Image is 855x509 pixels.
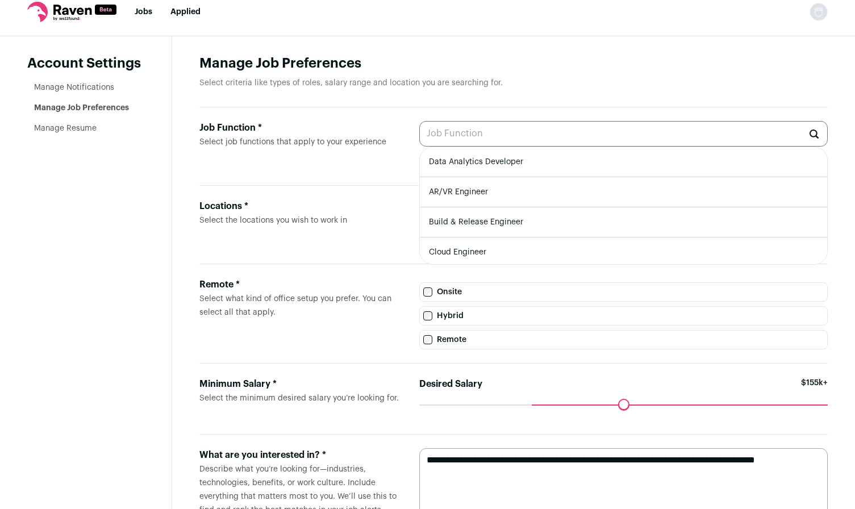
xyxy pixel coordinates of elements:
li: AR/VR Engineer [420,177,827,207]
input: Onsite [423,287,432,297]
div: What are you interested in? * [199,448,401,462]
img: nopic.png [810,3,828,21]
p: Select criteria like types of roles, salary range and location you are searching for. [199,77,828,89]
label: Remote [419,330,828,349]
div: Locations * [199,199,401,213]
button: Open dropdown [810,3,828,21]
span: Select the minimum desired salary you’re looking for. [199,394,399,402]
a: Manage Resume [34,124,97,132]
a: Jobs [135,8,152,16]
a: Manage Notifications [34,84,114,91]
a: Applied [170,8,201,16]
header: Account Settings [27,55,144,73]
input: Remote [423,335,432,344]
label: Onsite [419,282,828,302]
span: Select the locations you wish to work in [199,216,347,224]
label: Hybrid [419,306,828,326]
span: Select job functions that apply to your experience [199,138,386,146]
a: Manage Job Preferences [34,104,129,112]
span: $155k+ [801,377,828,404]
input: Hybrid [423,311,432,320]
label: Desired Salary [419,377,482,391]
h1: Manage Job Preferences [199,55,828,73]
li: Build & Release Engineer [420,207,827,237]
span: Select what kind of office setup you prefer. You can select all that apply. [199,295,391,316]
div: Remote * [199,278,401,291]
li: Data Analytics Developer [420,147,827,177]
li: Cloud Engineer [420,237,827,268]
input: Job Function [419,121,828,147]
div: Job Function * [199,121,401,135]
div: Minimum Salary * [199,377,401,391]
